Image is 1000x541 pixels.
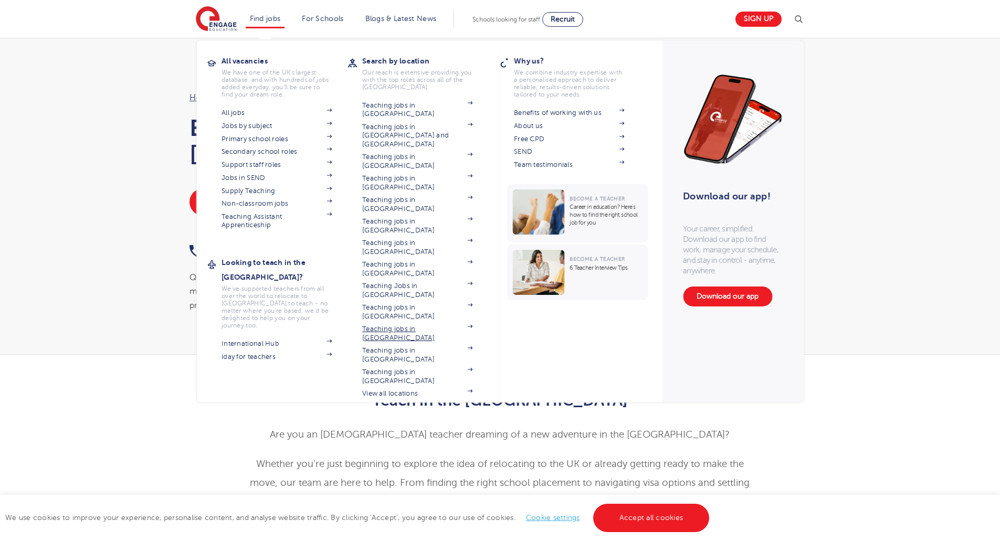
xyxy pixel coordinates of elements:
a: Find jobs [250,15,281,23]
a: iday for teachers [222,353,332,361]
a: Cookie settings [526,514,580,522]
a: Jobs by subject [222,122,332,130]
a: Secondary school roles [222,147,332,156]
a: Teaching jobs in [GEOGRAPHIC_DATA] and [GEOGRAPHIC_DATA] [362,123,472,148]
span: Become a Teacher [570,256,625,262]
a: Teaching Assistant Apprenticeship [222,213,332,230]
a: Become a TeacherCareer in education? Here’s how to find the right school job for you [507,184,650,242]
a: Benefits of working with us [514,109,624,117]
a: Teaching jobs in [GEOGRAPHIC_DATA] [362,153,472,170]
a: Teaching jobs in [GEOGRAPHIC_DATA] [362,239,472,256]
span: Are you an [DEMOGRAPHIC_DATA] teacher dreaming of a new adventure in the [GEOGRAPHIC_DATA]? [270,429,730,440]
span: Whether you’re just beginning to explore the idea of relocating to the UK or already getting read... [250,459,750,507]
a: Non-classroom jobs [222,199,332,208]
img: Engage Education [196,6,237,33]
a: Teaching jobs in [GEOGRAPHIC_DATA] [362,196,472,213]
a: Supply Teaching [222,187,332,195]
a: Become a Teacher6 Teacher Interview Tips [507,245,650,300]
a: For Schools [302,15,343,23]
div: Qualified teachers from the [GEOGRAPHIC_DATA] are highly sought after in many schools across the ... [190,271,490,312]
a: Teaching jobs in [GEOGRAPHIC_DATA] [362,368,472,385]
a: Team testimonials [514,161,624,169]
p: We combine industry expertise with a personalised approach to deliver reliable, results-driven so... [514,69,624,98]
a: Blogs & Latest News [365,15,437,23]
a: Recruit [542,12,583,27]
a: Support staff roles [222,161,332,169]
a: [PHONE_NUMBER] [190,243,340,259]
span: We use cookies to improve your experience, personalise content, and analyse website traffic. By c... [5,514,712,522]
a: Primary school roles [222,135,332,143]
a: Why us?We combine industry expertise with a personalised approach to deliver reliable, results-dr... [514,54,640,98]
a: SEND [514,147,624,156]
a: All vacanciesWe have one of the UK's largest database. and with hundreds of jobs added everyday. ... [222,54,348,98]
a: Teaching jobs in [GEOGRAPHIC_DATA] [362,260,472,278]
nav: breadcrumb [190,91,490,104]
a: Teaching jobs in [GEOGRAPHIC_DATA] [362,325,472,342]
span: Schools looking for staff [472,16,540,23]
a: Teaching jobs in [GEOGRAPHIC_DATA] [362,303,472,321]
a: International Hub [222,340,332,348]
a: Teaching jobs in [GEOGRAPHIC_DATA] [362,346,472,364]
span: Recruit [551,15,575,23]
a: Teaching Jobs in [GEOGRAPHIC_DATA] [362,282,472,299]
p: 6 Teacher Interview Tips [570,264,643,272]
p: We've supported teachers from all over the world to relocate to [GEOGRAPHIC_DATA] to teach - no m... [222,285,332,329]
a: Search by locationOur reach is extensive providing you with the top roles across all of the [GEOG... [362,54,488,91]
h3: Search by location [362,54,488,68]
h3: Looking to teach in the [GEOGRAPHIC_DATA]? [222,255,348,284]
a: Teaching jobs in [GEOGRAPHIC_DATA] [362,174,472,192]
a: All jobs [222,109,332,117]
h1: Engage Education [GEOGRAPHIC_DATA] [190,115,490,167]
a: Looking to teach in the [GEOGRAPHIC_DATA]?We've supported teachers from all over the world to rel... [222,255,348,329]
a: Teaching jobs in [GEOGRAPHIC_DATA] [362,217,472,235]
a: About us [514,122,624,130]
a: Teaching jobs in [GEOGRAPHIC_DATA] [362,101,472,119]
p: Career in education? Here’s how to find the right school job for you [570,203,643,227]
h3: All vacancies [222,54,348,68]
a: Home [190,93,214,102]
a: Download our app [683,287,772,306]
a: View all locations [362,389,472,398]
a: Register with engage [DATE]! [190,188,313,216]
p: Our reach is extensive providing you with the top roles across all of the [GEOGRAPHIC_DATA] [362,69,472,91]
h3: Download our app! [683,185,778,208]
span: Become a Teacher [570,196,625,201]
a: Sign up [735,12,782,27]
a: Accept all cookies [593,504,710,532]
p: We have one of the UK's largest database. and with hundreds of jobs added everyday. you'll be sur... [222,69,332,98]
a: Jobs in SEND [222,174,332,182]
a: Free CPD [514,135,624,143]
p: Your career, simplified. Download our app to find work, manage your schedule, and stay in control... [683,224,783,276]
h3: Why us? [514,54,640,68]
